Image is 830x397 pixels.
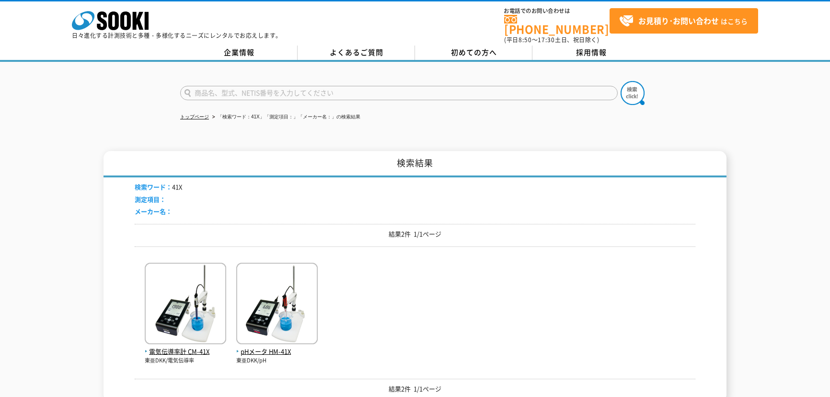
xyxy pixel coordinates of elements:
[619,14,748,28] span: はこちら
[415,46,532,60] a: 初めての方へ
[104,151,726,177] h1: 検索結果
[180,46,298,60] a: 企業情報
[180,86,618,100] input: 商品名、型式、NETIS番号を入力してください
[135,207,172,216] span: メーカー名：
[621,81,645,105] img: btn_search.png
[210,112,360,122] li: 「検索ワード：41X」「測定項目：」「メーカー名：」の検索結果
[504,8,610,14] span: お電話でのお問い合わせは
[135,182,172,191] span: 検索ワード：
[538,35,555,44] span: 17:30
[504,35,599,44] span: (平日 ～ 土日、祝日除く)
[236,263,318,347] img: HM-41X
[145,357,226,365] p: 東亜DKK/電気伝導率
[180,114,209,119] a: トップページ
[638,15,719,26] strong: お見積り･お問い合わせ
[519,35,532,44] span: 8:50
[236,347,318,357] span: pHメータ HM-41X
[145,337,226,357] a: 電気伝導率計 CM-41X
[145,263,226,347] img: CM-41X
[504,15,610,35] a: [PHONE_NUMBER]
[145,347,226,357] span: 電気伝導率計 CM-41X
[298,46,415,60] a: よくあるご質問
[236,357,318,365] p: 東亜DKK/pH
[135,195,166,204] span: 測定項目：
[72,33,282,38] p: 日々進化する計測技術と多種・多様化するニーズにレンタルでお応えします。
[451,47,497,58] span: 初めての方へ
[135,229,695,239] p: 結果2件 1/1ページ
[135,182,182,192] li: 41X
[532,46,650,60] a: 採用情報
[135,384,695,394] p: 結果2件 1/1ページ
[610,8,758,34] a: お見積り･お問い合わせはこちら
[236,337,318,357] a: pHメータ HM-41X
